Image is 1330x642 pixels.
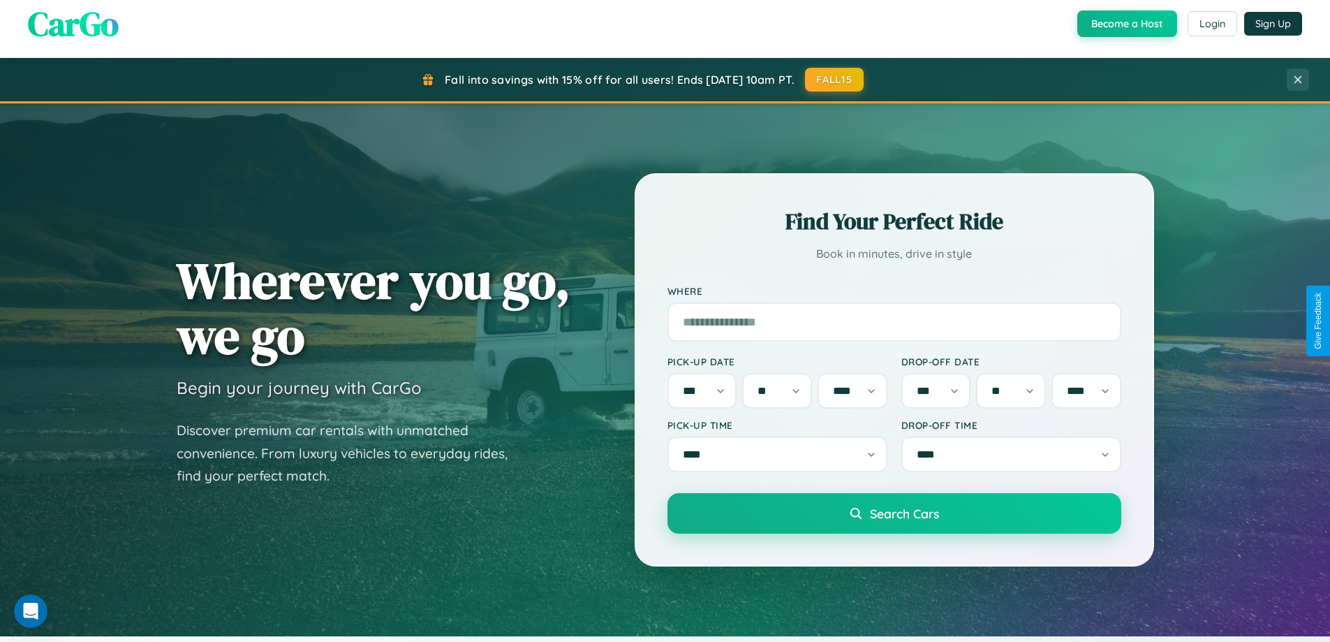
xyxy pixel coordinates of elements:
button: Become a Host [1077,10,1177,37]
span: Fall into savings with 15% off for all users! Ends [DATE] 10am PT. [445,73,795,87]
button: Sign Up [1244,12,1302,36]
button: Login [1188,11,1237,36]
h2: Find Your Perfect Ride [667,206,1121,237]
label: Where [667,285,1121,297]
h3: Begin your journey with CarGo [177,377,422,398]
span: CarGo [28,1,119,47]
h1: Wherever you go, we go [177,253,570,363]
label: Pick-up Date [667,356,887,367]
iframe: Intercom live chat [14,594,47,628]
p: Discover premium car rentals with unmatched convenience. From luxury vehicles to everyday rides, ... [177,419,526,488]
label: Drop-off Time [901,419,1121,431]
p: Book in minutes, drive in style [667,244,1121,264]
label: Drop-off Date [901,356,1121,367]
span: Search Cars [870,506,939,521]
div: Give Feedback [1313,293,1323,349]
label: Pick-up Time [667,419,887,431]
button: FALL15 [805,68,864,92]
button: Search Cars [667,493,1121,534]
